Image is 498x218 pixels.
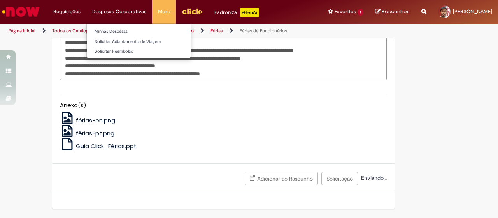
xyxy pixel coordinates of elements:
a: Férias de Funcionários [240,28,287,34]
textarea: Descrição [60,36,387,80]
span: Rascunhos [382,8,410,15]
h5: Anexo(s) [60,102,387,109]
p: +GenAi [240,8,259,17]
a: Rascunhos [375,8,410,16]
span: 1 [358,9,363,16]
span: [PERSON_NAME] [453,8,492,15]
span: Enviando... [359,174,387,181]
a: férias-pt.png [60,129,115,137]
span: Requisições [53,8,81,16]
span: férias-pt.png [76,129,114,137]
img: click_logo_yellow_360x200.png [182,5,203,17]
a: férias-en.png [60,116,116,124]
ul: Despesas Corporativas [86,23,191,58]
img: ServiceNow [1,4,41,19]
a: Minhas Despesas [87,27,191,36]
a: Todos os Catálogos [52,28,93,34]
a: Solicitar Reembolso [87,47,191,56]
a: Página inicial [9,28,35,34]
ul: Trilhas de página [6,24,326,38]
span: More [158,8,170,16]
span: Favoritos [335,8,356,16]
div: Padroniza [214,8,259,17]
a: Férias [210,28,223,34]
span: Despesas Corporativas [92,8,146,16]
span: Guia Click_Férias.ppt [76,142,137,150]
span: férias-en.png [76,116,115,124]
a: Solicitar Adiantamento de Viagem [87,37,191,46]
a: Guia Click_Férias.ppt [60,142,137,150]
